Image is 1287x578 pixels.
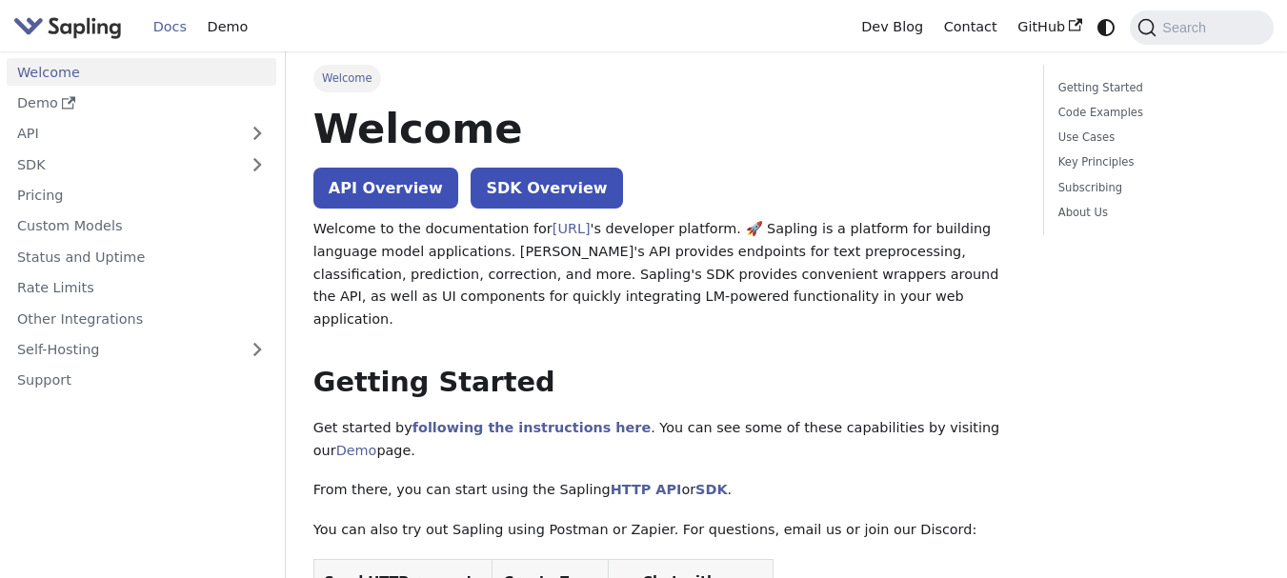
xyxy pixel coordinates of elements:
a: Support [7,367,276,394]
a: Use Cases [1058,129,1253,147]
a: Rate Limits [7,274,276,302]
span: Welcome [313,65,381,91]
a: Pricing [7,182,276,209]
a: Demo [197,12,258,42]
a: Docs [143,12,197,42]
a: GitHub [1007,12,1092,42]
a: Sapling.aiSapling.ai [13,13,129,41]
a: Getting Started [1058,79,1253,97]
span: Search [1156,20,1217,35]
a: Subscribing [1058,179,1253,197]
a: API Overview [313,168,458,209]
a: Custom Models [7,212,276,240]
a: API [7,120,238,148]
img: Sapling.ai [13,13,122,41]
button: Expand sidebar category 'SDK' [238,150,276,178]
a: SDK [695,482,727,497]
h2: Getting Started [313,366,1016,400]
a: SDK [7,150,238,178]
a: Other Integrations [7,305,276,332]
a: Demo [7,90,276,117]
a: Welcome [7,58,276,86]
a: following the instructions here [412,420,651,435]
a: Self-Hosting [7,336,276,364]
a: Demo [336,443,377,458]
a: SDK Overview [471,168,622,209]
p: You can also try out Sapling using Postman or Zapier. For questions, email us or join our Discord: [313,519,1016,542]
a: [URL] [553,221,591,236]
a: Key Principles [1058,153,1253,171]
button: Expand sidebar category 'API' [238,120,276,148]
p: Get started by . You can see some of these capabilities by visiting our page. [313,417,1016,463]
a: Dev Blog [851,12,933,42]
a: About Us [1058,204,1253,222]
a: HTTP API [611,482,682,497]
nav: Breadcrumbs [313,65,1016,91]
a: Code Examples [1058,104,1253,122]
button: Search (Command+K) [1130,10,1273,45]
a: Contact [934,12,1008,42]
button: Switch between dark and light mode (currently system mode) [1093,13,1120,41]
a: Status and Uptime [7,243,276,270]
h1: Welcome [313,103,1016,154]
p: From there, you can start using the Sapling or . [313,479,1016,502]
p: Welcome to the documentation for 's developer platform. 🚀 Sapling is a platform for building lang... [313,218,1016,331]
